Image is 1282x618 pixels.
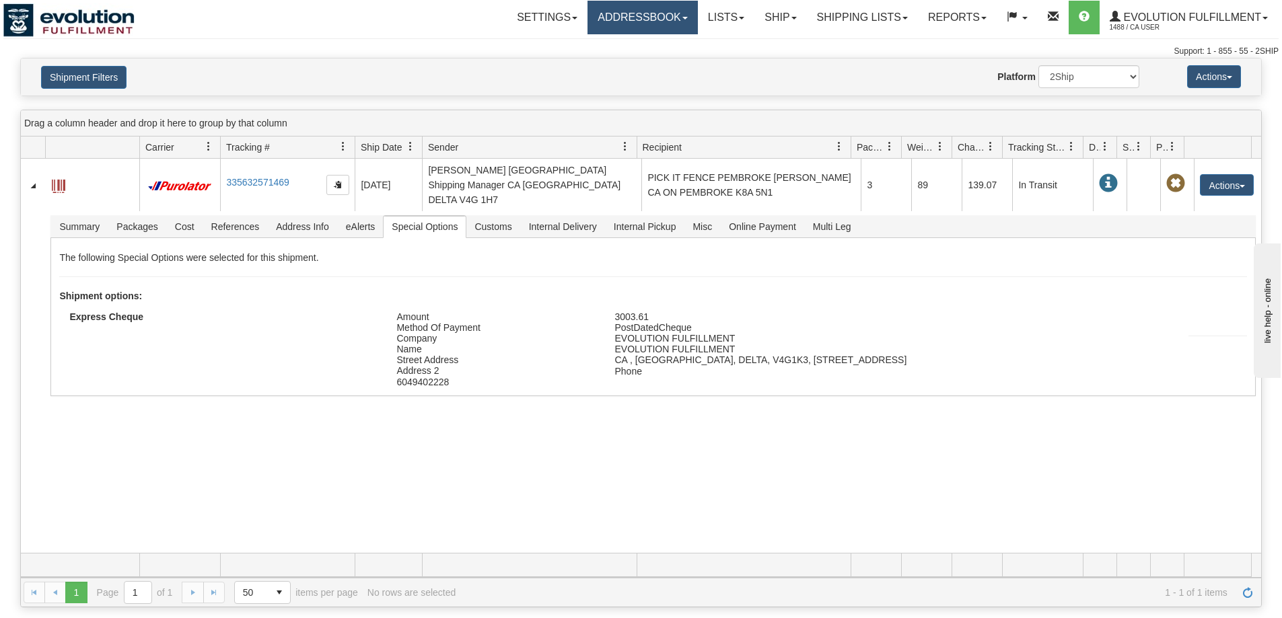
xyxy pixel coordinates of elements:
div: CA , [GEOGRAPHIC_DATA], DELTA, V4G1K3, [STREET_ADDRESS] [604,354,1152,365]
span: 1488 / CA User [1110,21,1211,34]
span: Internal Pickup [606,216,684,237]
span: 50 [243,586,260,599]
div: No rows are selected [367,587,456,598]
div: Amount [386,311,604,322]
div: Phone [604,366,822,377]
span: Packages [857,141,885,154]
td: PICK IT FENCE PEMBROKE [PERSON_NAME] CA ON PEMBROKE K8A 5N1 [641,159,861,211]
strong: Express Cheque [69,311,143,322]
span: Recipient [643,141,682,154]
div: PostDatedCheque [604,322,1152,333]
span: items per page [234,581,358,604]
span: Shipment Issues [1123,141,1134,154]
div: 3003.61 [604,311,1152,322]
div: EVOLUTION FULFILLMENT [604,344,1152,354]
span: Page 1 [65,582,87,603]
span: Multi Leg [805,216,859,237]
span: Misc [684,216,720,237]
div: Name [386,344,604,354]
input: Page 1 [124,582,151,603]
a: Recipient filter column settings [828,135,851,158]
td: [PERSON_NAME] [GEOGRAPHIC_DATA] Shipping Manager CA [GEOGRAPHIC_DATA] DELTA V4G 1H7 [422,159,641,211]
span: Packages [108,216,166,237]
a: Refresh [1237,582,1258,603]
a: Settings [507,1,587,34]
a: Charge filter column settings [979,135,1002,158]
a: Tracking Status filter column settings [1060,135,1083,158]
span: Delivery Status [1089,141,1100,154]
td: 3 [861,159,911,211]
span: Ship Date [361,141,402,154]
span: Pickup Not Assigned [1166,174,1185,193]
a: Ship Date filter column settings [399,135,422,158]
img: logo1488.jpg [3,3,135,37]
a: Shipment Issues filter column settings [1127,135,1150,158]
span: Cost [167,216,203,237]
a: Ship [754,1,806,34]
div: Address 2 [386,365,604,376]
a: Collapse [26,179,40,192]
span: Page sizes drop down [234,581,291,604]
span: Sender [428,141,458,154]
span: Customs [466,216,520,237]
a: Reports [918,1,997,34]
div: Method Of Payment [386,322,604,333]
img: 11 - Purolator [145,181,214,191]
button: Copy to clipboard [326,175,349,195]
label: Platform [997,70,1036,83]
div: Support: 1 - 855 - 55 - 2SHIP [3,46,1279,57]
span: Charge [958,141,986,154]
a: Label [52,173,65,195]
span: Page of 1 [97,581,173,604]
a: Shipping lists [807,1,918,34]
span: Internal Delivery [521,216,605,237]
span: Tracking Status [1008,141,1067,154]
div: live help - online [10,11,124,22]
div: Street Address [386,354,604,365]
div: EVOLUTION FULFILLMENT [604,333,1152,344]
a: Sender filter column settings [614,135,637,158]
div: Company [386,333,604,344]
span: In Transit [1099,174,1118,193]
span: select [269,582,290,603]
h5: The following Special Options were selected for this shipment. [59,253,1246,263]
a: Addressbook [587,1,698,34]
div: 6049402228 [386,377,934,387]
a: Carrier filter column settings [197,135,220,158]
a: Delivery Status filter column settings [1094,135,1116,158]
iframe: chat widget [1251,240,1281,377]
span: Address Info [268,216,337,237]
span: Evolution Fulfillment [1120,11,1261,23]
button: Actions [1200,174,1254,196]
td: In Transit [1012,159,1093,211]
span: Online Payment [721,216,804,237]
span: Pickup Status [1156,141,1168,154]
span: 1 - 1 of 1 items [465,587,1227,598]
button: Actions [1187,65,1241,88]
div: grid grouping header [21,110,1261,137]
strong: Shipment options: [59,291,142,301]
span: Tracking # [226,141,270,154]
a: Packages filter column settings [878,135,901,158]
a: Pickup Status filter column settings [1161,135,1184,158]
button: Shipment Filters [41,66,127,89]
span: References [203,216,268,237]
span: Summary [51,216,108,237]
a: 335632571469 [226,177,289,188]
span: Weight [907,141,935,154]
span: Special Options [384,216,466,237]
a: Lists [698,1,754,34]
a: Tracking # filter column settings [332,135,355,158]
td: 139.07 [962,159,1012,211]
span: Carrier [145,141,174,154]
td: [DATE] [355,159,422,211]
td: 89 [911,159,962,211]
a: Evolution Fulfillment 1488 / CA User [1100,1,1278,34]
a: Weight filter column settings [929,135,952,158]
span: eAlerts [338,216,384,237]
